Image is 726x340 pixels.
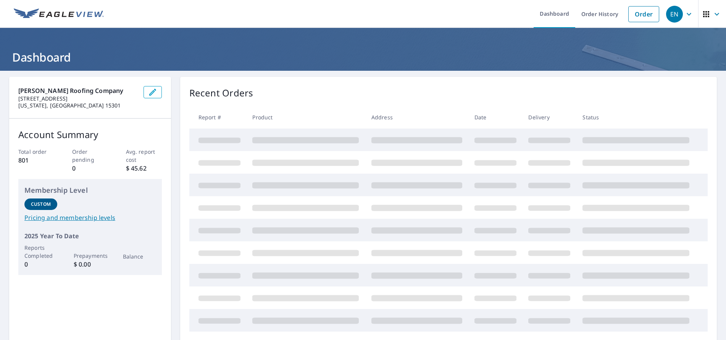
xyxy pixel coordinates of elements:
[31,201,51,208] p: Custom
[24,260,57,269] p: 0
[126,148,162,164] p: Avg. report cost
[14,8,104,20] img: EV Logo
[18,148,54,156] p: Total order
[18,95,137,102] p: [STREET_ADDRESS]
[24,213,156,222] a: Pricing and membership levels
[628,6,659,22] a: Order
[9,49,717,65] h1: Dashboard
[666,6,683,23] div: EN
[72,148,108,164] p: Order pending
[126,164,162,173] p: $ 45.62
[72,164,108,173] p: 0
[189,106,247,129] th: Report #
[74,252,106,260] p: Prepayments
[18,102,137,109] p: [US_STATE], [GEOGRAPHIC_DATA] 15301
[365,106,468,129] th: Address
[576,106,695,129] th: Status
[24,185,156,195] p: Membership Level
[189,86,253,100] p: Recent Orders
[24,231,156,241] p: 2025 Year To Date
[18,86,137,95] p: [PERSON_NAME] Roofing Company
[18,156,54,165] p: 801
[24,244,57,260] p: Reports Completed
[123,252,156,260] p: Balance
[522,106,576,129] th: Delivery
[246,106,365,129] th: Product
[74,260,106,269] p: $ 0.00
[18,128,162,142] p: Account Summary
[468,106,523,129] th: Date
